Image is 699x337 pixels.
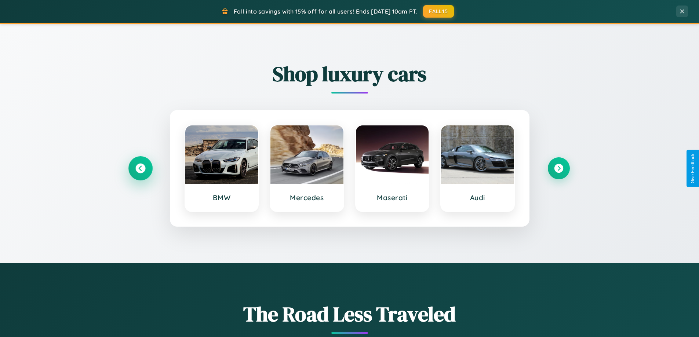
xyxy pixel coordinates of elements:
h3: Maserati [363,193,422,202]
span: Fall into savings with 15% off for all users! Ends [DATE] 10am PT. [234,8,418,15]
h3: Audi [448,193,507,202]
h2: Shop luxury cars [130,60,570,88]
div: Give Feedback [690,154,695,183]
button: FALL15 [423,5,454,18]
h3: BMW [193,193,251,202]
h3: Mercedes [278,193,336,202]
h1: The Road Less Traveled [130,300,570,328]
